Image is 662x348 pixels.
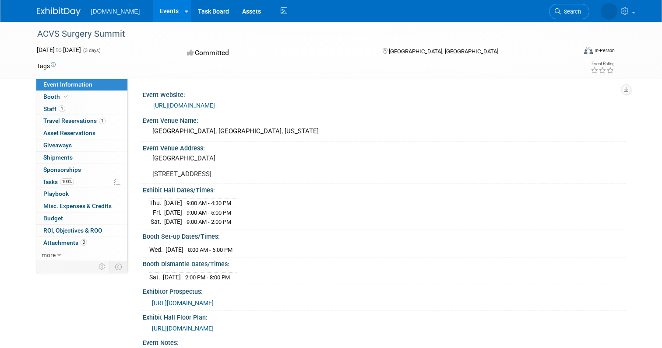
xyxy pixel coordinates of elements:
a: more [36,249,127,261]
a: Event Information [36,79,127,90]
td: Fri. [149,208,164,217]
div: In-Person [594,47,615,54]
span: 9:00 AM - 4:30 PM [187,200,231,206]
span: Attachments [43,239,87,246]
span: 1 [59,105,65,112]
td: [DATE] [164,217,182,226]
pre: [GEOGRAPHIC_DATA] [STREET_ADDRESS] [152,154,335,178]
i: Booth reservation complete [64,94,68,99]
span: (3 days) [82,48,101,53]
div: Booth Dismantle Dates/Times: [143,258,626,268]
td: Wed. [149,245,165,254]
a: Playbook [36,188,127,200]
a: [URL][DOMAIN_NAME] [152,325,214,332]
a: [URL][DOMAIN_NAME] [152,299,214,306]
a: Search [549,4,589,19]
span: Shipments [43,154,73,161]
span: 8:00 AM - 6:00 PM [188,247,232,253]
span: Budget [43,215,63,222]
span: Giveaways [43,142,72,149]
a: Shipments [36,152,127,164]
td: Sat. [149,272,163,282]
td: Sat. [149,217,164,226]
span: 2:00 PM - 8:00 PM [185,274,230,281]
td: [DATE] [165,245,183,254]
span: Sponsorships [43,166,81,173]
div: [GEOGRAPHIC_DATA], [GEOGRAPHIC_DATA], [US_STATE] [149,125,619,138]
span: ROI, Objectives & ROO [43,227,102,234]
a: Sponsorships [36,164,127,176]
div: Booth Set-up Dates/Times: [143,230,626,241]
div: Event Website: [143,88,626,99]
div: Exhibit Hall Floor Plan: [143,311,626,322]
div: Event Venue Name: [143,114,626,125]
a: Tasks100% [36,176,127,188]
a: Attachments2 [36,237,127,249]
img: Lucas Smith [601,3,617,20]
a: ROI, Objectives & ROO [36,225,127,237]
span: Staff [43,105,65,112]
span: Booth [43,93,70,100]
span: Playbook [43,190,69,197]
div: Exhibitor Prospectus: [143,285,626,296]
span: more [42,251,56,258]
a: Giveaways [36,139,127,151]
span: [GEOGRAPHIC_DATA], [GEOGRAPHIC_DATA] [389,48,498,55]
span: to [55,46,63,53]
img: Format-Inperson.png [584,47,593,54]
span: 2 [81,239,87,246]
span: 100% [60,178,74,185]
span: Search [561,8,581,15]
div: Committed [184,45,368,61]
a: Misc. Expenses & Credits [36,200,127,212]
a: Budget [36,212,127,224]
div: ACVS Surgery Summit [34,26,566,42]
span: [DOMAIN_NAME] [91,8,140,15]
span: Travel Reservations [43,117,106,124]
span: Misc. Expenses & Credits [43,202,112,209]
td: Tags [37,62,56,70]
div: Event Notes: [143,336,626,347]
td: Thu. [149,198,164,208]
span: Asset Reservations [43,129,95,136]
span: 9:00 AM - 2:00 PM [187,219,231,225]
a: Booth [36,91,127,103]
a: Travel Reservations1 [36,115,127,127]
span: [DATE] [DATE] [37,46,81,53]
div: Exhibit Hall Dates/Times: [143,184,626,195]
span: Tasks [42,178,74,185]
td: [DATE] [163,272,181,282]
a: Asset Reservations [36,127,127,139]
img: ExhibitDay [37,7,81,16]
div: Event Venue Address: [143,142,626,153]
td: Personalize Event Tab Strip [95,261,110,272]
td: [DATE] [164,198,182,208]
td: Toggle Event Tabs [109,261,127,272]
td: [DATE] [164,208,182,217]
div: Event Rating [591,62,614,66]
span: 1 [99,118,106,124]
span: 9:00 AM - 5:00 PM [187,209,231,216]
a: [URL][DOMAIN_NAME] [153,102,215,109]
div: Event Format [529,45,615,59]
span: Event Information [43,81,92,88]
a: Staff1 [36,103,127,115]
